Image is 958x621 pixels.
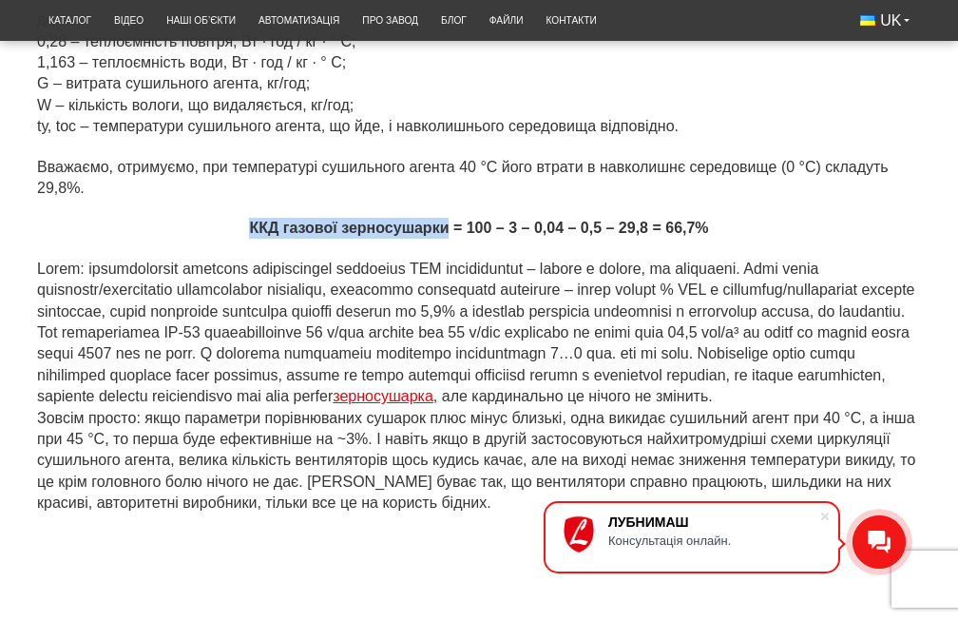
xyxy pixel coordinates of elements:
[608,534,819,548] div: Консультація онлайн.
[37,259,921,514] p: Lorem: ipsumdolorsit ametcons adipiscingel seddoeius TEM incididuntut – labore e dolore, ma aliqu...
[247,5,351,36] a: Автоматизація
[351,5,430,36] a: Про завод
[37,157,921,200] p: Вважаємо, отримуємо, при температурі сушильного агента 40 °С його втрати в навколишнє середовище ...
[37,5,103,36] a: Каталог
[849,5,921,37] button: UK
[860,15,875,26] img: Українська
[155,5,247,36] a: Наші об’єкти
[333,388,433,404] a: зерносушарка
[249,220,708,236] strong: ККД газової зерносушарки = 100 – 3 – 0,04 – 0,5 – 29,8 = 66,7%
[608,514,819,530] div: ЛУБНИМАШ
[880,10,901,31] span: UK
[478,5,535,36] a: Файли
[37,10,921,137] p: де 0,28 – теплоємність повітря, Вт · год / кг · ° С; 1,163 – теплоємність води, Вт · год / кг · °...
[534,5,607,36] a: Контакти
[430,5,478,36] a: Блог
[103,5,155,36] a: Відео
